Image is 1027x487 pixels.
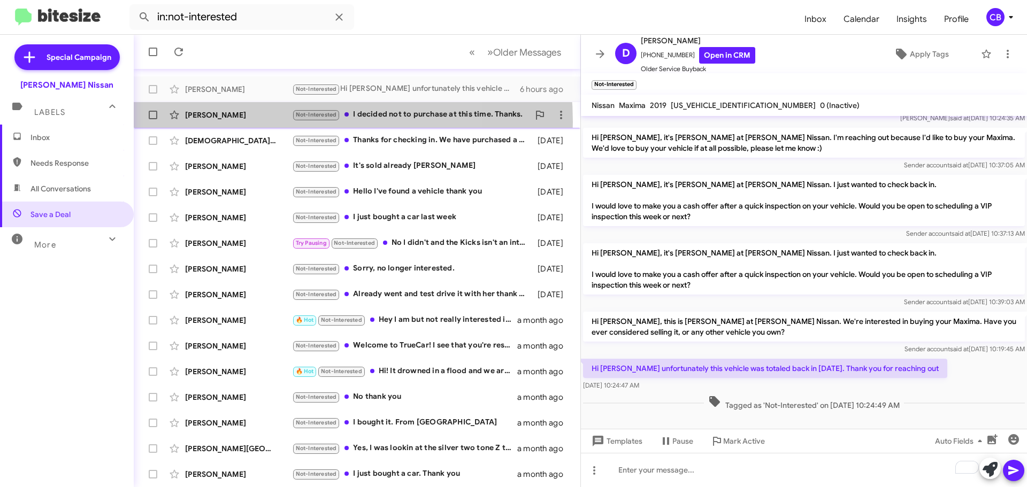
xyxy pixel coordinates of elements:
div: [PERSON_NAME] [185,187,292,197]
span: Not-Interested [296,163,337,169]
span: « [469,45,475,59]
div: Hey I am but not really interested in Selling. [292,314,517,326]
div: Yes, I was lookin at the silver two tone Z that you had but I found a spec I like a little more o... [292,442,517,454]
button: Auto Fields [926,431,995,451]
span: Inbox [796,4,835,35]
a: Profile [936,4,977,35]
p: Hi [PERSON_NAME] unfortunately this vehicle was totaled back in [DATE]. Thank you for reaching out [583,359,947,378]
p: Hi [PERSON_NAME], this is [PERSON_NAME] at [PERSON_NAME] Nissan. We're interested in buying your ... [583,312,1025,342]
button: Pause [651,431,702,451]
span: D [622,45,630,62]
a: Open in CRM [699,47,755,64]
div: a month ago [517,315,572,326]
div: [DATE] [532,289,572,300]
div: [DATE] [532,161,572,172]
span: Apply Tags [910,44,949,64]
span: Not-Interested [296,137,337,144]
div: [PERSON_NAME] [185,289,292,300]
span: Auto Fields [935,431,986,451]
span: Maxima [619,101,646,110]
span: Not-Interested [296,342,337,349]
div: a month ago [517,443,572,454]
span: Older Service Buyback [641,64,755,74]
div: a month ago [517,366,572,377]
div: a month ago [517,341,572,351]
span: [PHONE_NUMBER] [641,47,755,64]
div: [DATE] [532,238,572,249]
span: Sender account [DATE] 10:19:45 AM [905,345,1025,353]
div: [DATE] [532,264,572,274]
div: [PERSON_NAME] Nissan [20,80,113,90]
input: Search [129,4,354,30]
div: [PERSON_NAME] [185,264,292,274]
div: Thanks for checking in. We have purchased a vehicle and are no longer looking but will keep your ... [292,134,532,146]
a: Calendar [835,4,888,35]
div: No thank you [292,391,517,403]
div: I just bought a car. Thank you [292,468,517,480]
span: [DATE] 10:24:47 AM [583,381,639,389]
span: said at [949,161,968,169]
div: Hi [PERSON_NAME] unfortunately this vehicle was totaled back in [DATE]. Thank you for reaching out [292,83,520,95]
span: » [487,45,493,59]
div: Hello I've found a vehicle thank you [292,185,532,198]
span: 🔥 Hot [296,368,314,375]
span: Not-Interested [296,470,337,477]
div: a month ago [517,469,572,480]
button: Previous [463,41,481,63]
span: Needs Response [30,158,121,168]
div: [PERSON_NAME] [185,315,292,326]
span: All Conversations [30,183,91,194]
span: Save a Deal [30,209,71,220]
span: Not-Interested [321,316,362,323]
span: Sender account [DATE] 10:39:03 AM [904,298,1025,306]
span: said at [952,229,970,237]
nav: Page navigation example [463,41,568,63]
span: Not-Interested [296,393,337,400]
div: [PERSON_NAME] [185,366,292,377]
span: Not-Interested [296,291,337,298]
div: Welcome to TrueCar! I see that you're responding to a customer. If this is correct, please enter ... [292,339,517,352]
div: [PERSON_NAME] [185,469,292,480]
span: Not-Interested [321,368,362,375]
span: said at [949,298,968,306]
div: [PERSON_NAME] [185,84,292,95]
div: [PERSON_NAME] [185,238,292,249]
div: I just bought a car last week [292,211,532,223]
button: CB [977,8,1015,26]
span: Not-Interested [296,214,337,221]
div: [PERSON_NAME] [185,110,292,120]
div: [DATE] [532,212,572,223]
div: [PERSON_NAME] [185,392,292,403]
div: I bought it. From [GEOGRAPHIC_DATA] [292,416,517,429]
span: Not-Interested [334,239,375,246]
small: Not-Interested [592,80,637,90]
span: Inbox [30,132,121,143]
div: To enrich screen reader interactions, please activate Accessibility in Grammarly extension settings [581,453,1027,487]
span: said at [950,114,969,122]
span: Mark Active [723,431,765,451]
span: [US_VEHICLE_IDENTIFICATION_NUMBER] [671,101,816,110]
div: [PERSON_NAME] [185,341,292,351]
a: Insights [888,4,936,35]
span: Not-Interested [296,419,337,426]
p: Hi [PERSON_NAME], it's [PERSON_NAME] at [PERSON_NAME] Nissan. I just wanted to check back in. I w... [583,243,1025,295]
span: Tagged as 'Not-Interested' on [DATE] 10:24:49 AM [704,395,904,411]
span: 2019 [650,101,666,110]
div: a month ago [517,418,572,428]
div: Already went and test drive it with her thank you [292,288,532,300]
div: [PERSON_NAME] [185,161,292,172]
span: 🔥 Hot [296,316,314,323]
span: [PERSON_NAME] [641,34,755,47]
span: Older Messages [493,47,561,58]
span: [PERSON_NAME] [DATE] 10:24:35 AM [900,114,1025,122]
span: Try Pausing [296,239,327,246]
p: Hi [PERSON_NAME], it's [PERSON_NAME] at [PERSON_NAME] Nissan. I just wanted to check back in. I w... [583,175,1025,226]
span: 0 (Inactive) [820,101,860,110]
div: [PERSON_NAME][GEOGRAPHIC_DATA] [185,443,292,454]
button: Templates [581,431,651,451]
span: Sender account [DATE] 10:37:13 AM [906,229,1025,237]
span: Not-Interested [296,265,337,272]
span: Labels [34,107,65,117]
